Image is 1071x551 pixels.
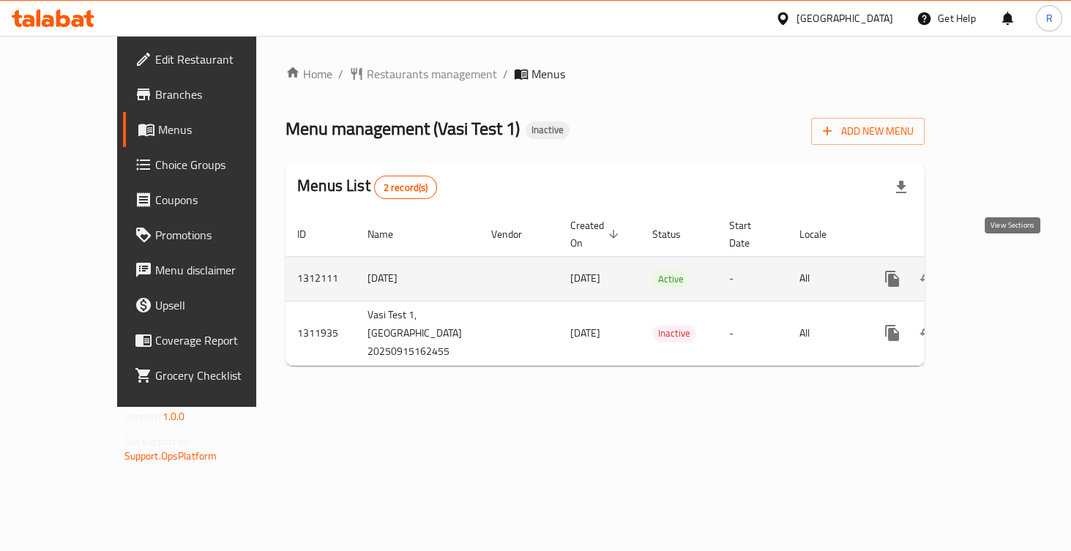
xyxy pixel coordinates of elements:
[570,217,623,252] span: Created On
[367,65,497,83] span: Restaurants management
[123,358,296,393] a: Grocery Checklist
[123,42,296,77] a: Edit Restaurant
[123,217,296,252] a: Promotions
[286,112,520,145] span: Menu management ( Vasi Test 1 )
[910,261,945,296] button: Change Status
[1045,10,1052,26] span: R
[349,65,497,83] a: Restaurants management
[717,256,788,301] td: -
[717,301,788,365] td: -
[338,65,343,83] li: /
[526,124,570,136] span: Inactive
[531,65,565,83] span: Menus
[729,217,770,252] span: Start Date
[155,367,284,384] span: Grocery Checklist
[823,122,913,140] span: Add New Menu
[356,256,479,301] td: [DATE]
[570,269,600,288] span: [DATE]
[652,270,690,288] div: Active
[491,225,541,243] span: Vendor
[123,77,296,112] a: Branches
[286,212,1027,366] table: enhanced table
[155,50,284,68] span: Edit Restaurant
[570,323,600,342] span: [DATE]
[155,296,284,314] span: Upsell
[286,65,332,83] a: Home
[158,121,284,138] span: Menus
[652,325,696,342] span: Inactive
[286,256,356,301] td: 1312111
[788,256,863,301] td: All
[286,65,925,83] nav: breadcrumb
[297,175,437,199] h2: Menus List
[297,225,325,243] span: ID
[155,261,284,279] span: Menu disclaimer
[652,225,700,243] span: Status
[123,147,296,182] a: Choice Groups
[367,225,412,243] span: Name
[811,118,925,145] button: Add New Menu
[875,315,910,351] button: more
[375,181,437,195] span: 2 record(s)
[123,323,296,358] a: Coverage Report
[799,225,846,243] span: Locale
[163,407,185,426] span: 1.0.0
[374,176,438,199] div: Total records count
[503,65,508,83] li: /
[123,112,296,147] a: Menus
[796,10,893,26] div: [GEOGRAPHIC_DATA]
[652,271,690,288] span: Active
[155,191,284,209] span: Coupons
[123,182,296,217] a: Coupons
[123,252,296,288] a: Menu disclaimer
[123,288,296,323] a: Upsell
[155,156,284,173] span: Choice Groups
[155,331,284,349] span: Coverage Report
[788,301,863,365] td: All
[124,407,160,426] span: Version:
[155,226,284,244] span: Promotions
[155,86,284,103] span: Branches
[884,170,919,205] div: Export file
[286,301,356,365] td: 1311935
[875,261,910,296] button: more
[356,301,479,365] td: Vasi Test 1,[GEOGRAPHIC_DATA] 20250915162455
[863,212,1027,257] th: Actions
[910,315,945,351] button: Change Status
[124,432,192,451] span: Get support on:
[124,446,217,465] a: Support.OpsPlatform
